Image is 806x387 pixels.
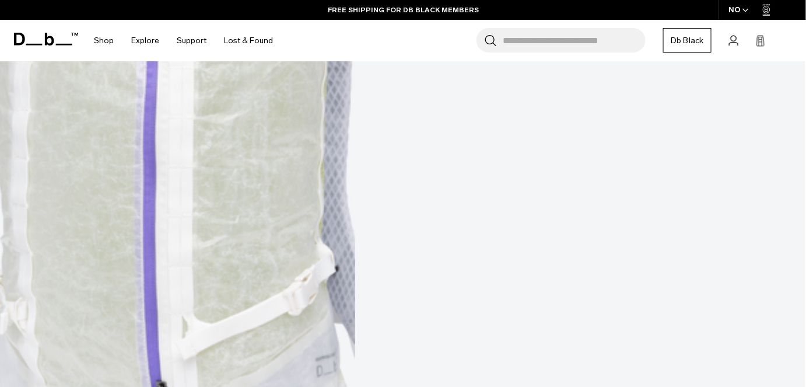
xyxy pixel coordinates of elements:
a: Support [177,20,206,61]
a: Explore [131,20,159,61]
a: FREE SHIPPING FOR DB BLACK MEMBERS [328,5,479,15]
nav: Main Navigation [85,20,282,61]
a: Shop [94,20,114,61]
a: Lost & Found [224,20,273,61]
a: Db Black [663,28,712,53]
